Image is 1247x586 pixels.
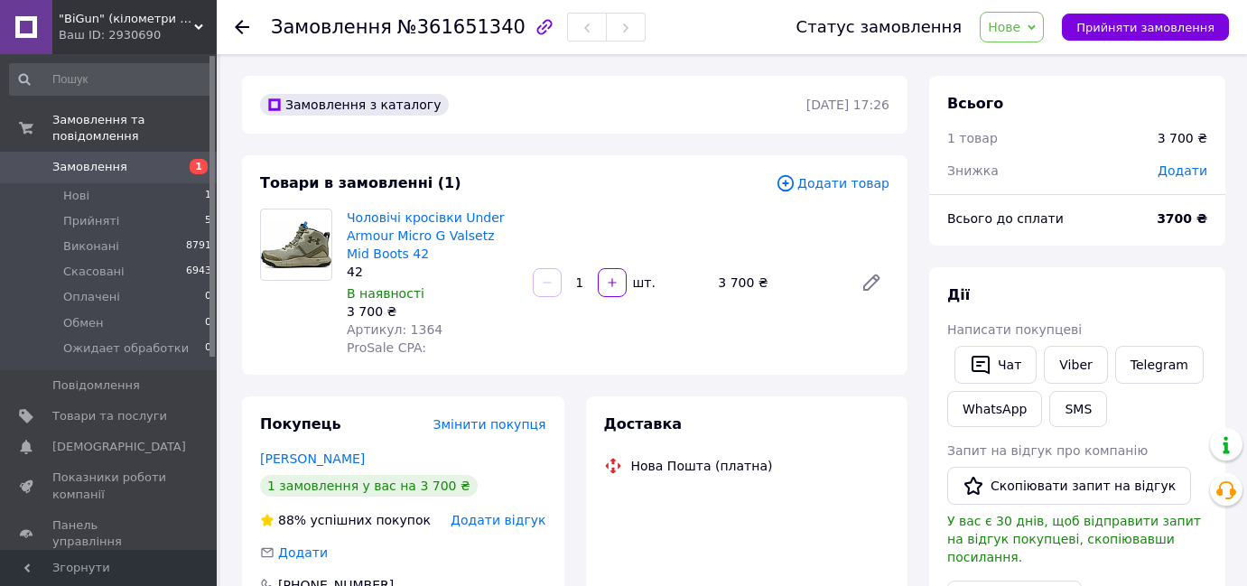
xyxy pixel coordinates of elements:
span: Знижка [947,163,999,178]
div: Нова Пошта (платна) [627,457,777,475]
a: Чоловічі кросівки Under Armour Micro G Valsetz Mid Boots 42 [347,210,505,261]
span: Замовлення та повідомлення [52,112,217,144]
span: 0 [205,340,211,357]
span: Повідомлення [52,377,140,394]
span: Змінити покупця [433,417,546,432]
div: 3 700 ₴ [1158,129,1207,147]
span: Замовлення [271,16,392,38]
span: Скасовані [63,264,125,280]
a: Telegram [1115,346,1204,384]
span: В наявності [347,286,424,301]
span: Показники роботи компанії [52,470,167,502]
span: 5 [205,213,211,229]
button: SMS [1049,391,1107,427]
span: Замовлення [52,159,127,175]
img: Чоловічі кросівки Under Armour Micro G Valsetz Mid Boots 42 [261,221,331,268]
div: Ваш ID: 2930690 [59,27,217,43]
span: 8791 [186,238,211,255]
span: Додати товар [776,173,889,193]
button: Прийняти замовлення [1062,14,1229,41]
button: Чат [954,346,1037,384]
span: 6943 [186,264,211,280]
span: Виконані [63,238,119,255]
span: №361651340 [397,16,526,38]
a: WhatsApp [947,391,1042,427]
div: Повернутися назад [235,18,249,36]
a: Редагувати [853,265,889,301]
span: Запит на відгук про компанію [947,443,1148,458]
span: 1 [205,188,211,204]
span: Всього до сплати [947,211,1064,226]
span: Обмен [63,315,104,331]
div: Статус замовлення [796,18,963,36]
span: ProSale CPA: [347,340,426,355]
span: 88% [278,513,306,527]
span: Покупець [260,415,341,433]
span: Прийняти замовлення [1076,21,1214,34]
span: 1 товар [947,131,998,145]
span: "BiGun" (кілометри взуття) [59,11,194,27]
a: Viber [1044,346,1107,384]
span: Панель управління [52,517,167,550]
div: шт. [628,274,657,292]
span: Додати відгук [451,513,545,527]
div: Замовлення з каталогу [260,94,449,116]
span: Товари та послуги [52,408,167,424]
span: Доставка [604,415,683,433]
span: Написати покупцеві [947,322,1082,337]
button: Скопіювати запит на відгук [947,467,1191,505]
span: 1 [190,159,208,174]
span: Артикул: 1364 [347,322,442,337]
span: Товари в замовленні (1) [260,174,461,191]
span: Всього [947,95,1003,112]
span: [DEMOGRAPHIC_DATA] [52,439,186,455]
span: Нове [988,20,1020,34]
span: Дії [947,286,970,303]
div: 1 замовлення у вас на 3 700 ₴ [260,475,478,497]
b: 3700 ₴ [1157,211,1207,226]
div: 3 700 ₴ [347,302,518,321]
span: Додати [278,545,328,560]
div: 3 700 ₴ [711,270,846,295]
span: Нові [63,188,89,204]
time: [DATE] 17:26 [806,98,889,112]
span: 0 [205,289,211,305]
div: успішних покупок [260,511,431,529]
span: 0 [205,315,211,331]
input: Пошук [9,63,213,96]
span: Ожидает обработки [63,340,189,357]
span: У вас є 30 днів, щоб відправити запит на відгук покупцеві, скопіювавши посилання. [947,514,1201,564]
a: [PERSON_NAME] [260,451,365,466]
span: Додати [1158,163,1207,178]
div: 42 [347,263,518,281]
span: Оплачені [63,289,120,305]
span: Прийняті [63,213,119,229]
